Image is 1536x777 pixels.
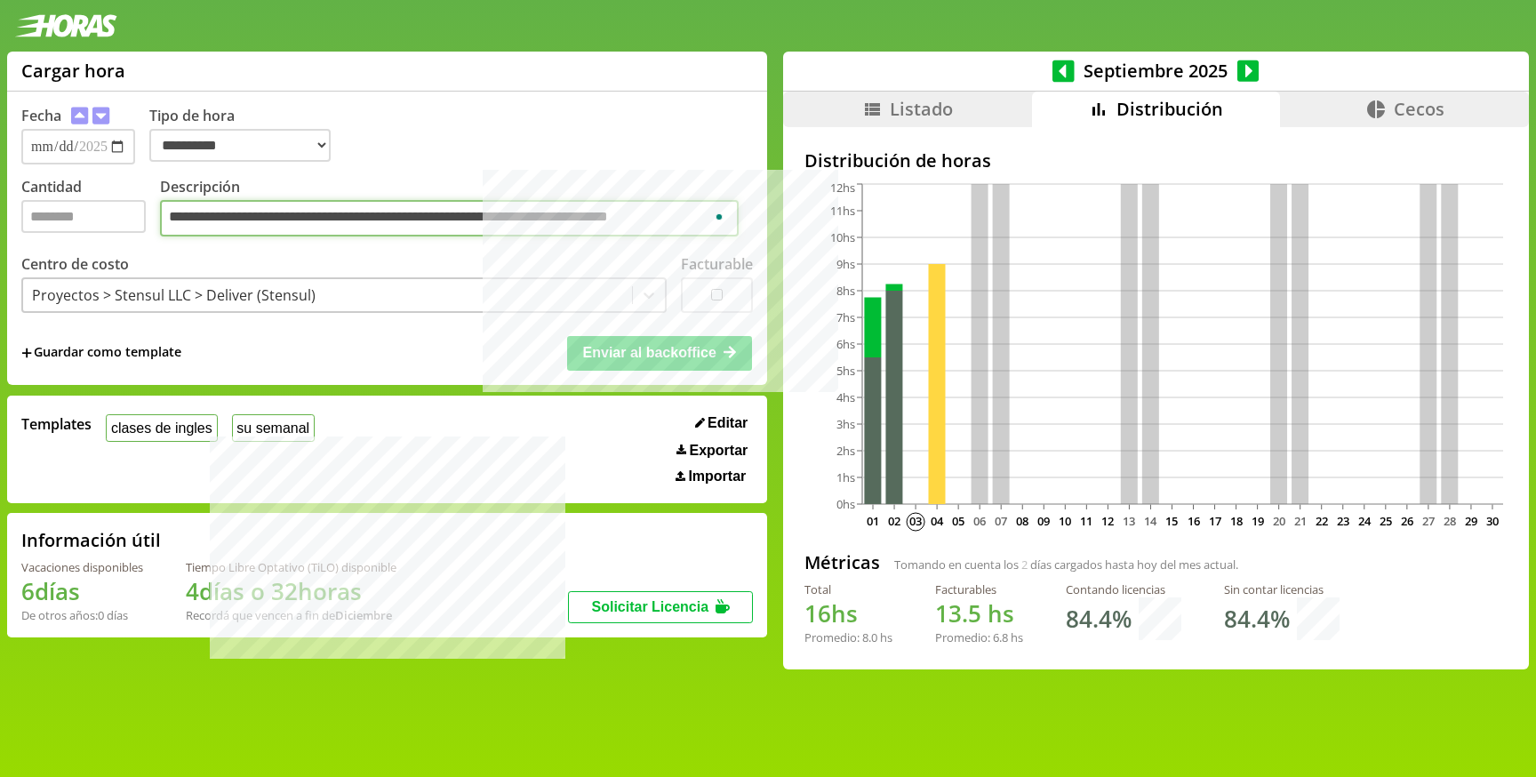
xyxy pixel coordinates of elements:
text: 14 [1144,513,1157,529]
text: 03 [909,513,922,529]
h1: hs [804,597,892,629]
span: 16 [804,597,831,629]
tspan: 10hs [830,229,855,245]
span: Templates [21,414,92,434]
button: Exportar [671,442,753,460]
text: 28 [1444,513,1456,529]
tspan: 9hs [836,256,855,272]
text: 15 [1165,513,1178,529]
span: 6.8 [993,629,1008,645]
span: Solicitar Licencia [591,599,708,614]
div: Tiempo Libre Optativo (TiLO) disponible [186,559,396,575]
h2: Distribución de horas [804,148,1508,172]
h1: 4 días o 32 horas [186,575,396,607]
text: 22 [1316,513,1328,529]
text: 17 [1208,513,1220,529]
text: 05 [952,513,964,529]
span: Distribución [1116,97,1223,121]
text: 19 [1252,513,1264,529]
span: Cecos [1394,97,1444,121]
div: Promedio: hs [935,629,1023,645]
div: Contando licencias [1066,581,1181,597]
span: Importar [688,469,746,485]
tspan: 5hs [836,363,855,379]
h2: Métricas [804,550,880,574]
h2: Información útil [21,528,161,552]
text: 08 [1016,513,1028,529]
tspan: 8hs [836,283,855,299]
text: 07 [995,513,1007,529]
text: 27 [1422,513,1435,529]
text: 09 [1037,513,1050,529]
select: Tipo de hora [149,129,331,162]
h1: 84.4 % [1224,603,1290,635]
div: Facturables [935,581,1023,597]
textarea: To enrich screen reader interactions, please activate Accessibility in Grammarly extension settings [160,200,739,237]
text: 16 [1187,513,1199,529]
span: Listado [890,97,953,121]
tspan: 11hs [830,203,855,219]
span: 8.0 [862,629,877,645]
button: Enviar al backoffice [567,336,752,370]
tspan: 2hs [836,443,855,459]
div: Proyectos > Stensul LLC > Deliver (Stensul) [32,285,316,305]
h1: 6 días [21,575,143,607]
tspan: 6hs [836,336,855,352]
b: Diciembre [335,607,392,623]
div: Recordá que vencen a fin de [186,607,396,623]
text: 30 [1486,513,1499,529]
button: Solicitar Licencia [568,591,753,623]
text: 13 [1123,513,1135,529]
div: De otros años: 0 días [21,607,143,623]
text: 18 [1229,513,1242,529]
span: Tomando en cuenta los días cargados hasta hoy del mes actual. [894,557,1238,573]
span: + [21,343,32,363]
h1: hs [935,597,1023,629]
text: 12 [1101,513,1114,529]
text: 23 [1337,513,1349,529]
button: clases de ingles [106,414,217,442]
tspan: 4hs [836,389,855,405]
text: 06 [973,513,986,529]
button: su semanal [232,414,315,442]
text: 20 [1273,513,1285,529]
div: Sin contar licencias [1224,581,1340,597]
text: 02 [888,513,900,529]
text: 01 [867,513,879,529]
span: Exportar [690,443,748,459]
text: 11 [1080,513,1092,529]
text: 10 [1059,513,1071,529]
text: 25 [1380,513,1392,529]
label: Centro de costo [21,254,129,274]
label: Descripción [160,177,753,242]
button: Editar [690,414,754,432]
div: Total [804,581,892,597]
text: 04 [931,513,944,529]
label: Facturable [681,254,753,274]
tspan: 12hs [830,180,855,196]
span: Septiembre 2025 [1075,59,1237,83]
input: Cantidad [21,200,146,233]
span: 13.5 [935,597,981,629]
span: 2 [1021,557,1028,573]
h1: Cargar hora [21,59,125,83]
text: 24 [1358,513,1372,529]
tspan: 1hs [836,469,855,485]
label: Tipo de hora [149,106,345,164]
text: 29 [1465,513,1477,529]
text: 21 [1294,513,1307,529]
div: Vacaciones disponibles [21,559,143,575]
img: logotipo [14,14,117,37]
span: +Guardar como template [21,343,181,363]
tspan: 7hs [836,309,855,325]
h1: 84.4 % [1066,603,1132,635]
label: Cantidad [21,177,160,242]
tspan: 3hs [836,416,855,432]
span: Enviar al backoffice [583,345,716,360]
div: Promedio: hs [804,629,892,645]
tspan: 0hs [836,496,855,512]
label: Fecha [21,106,61,125]
text: 26 [1401,513,1413,529]
span: Editar [708,415,748,431]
